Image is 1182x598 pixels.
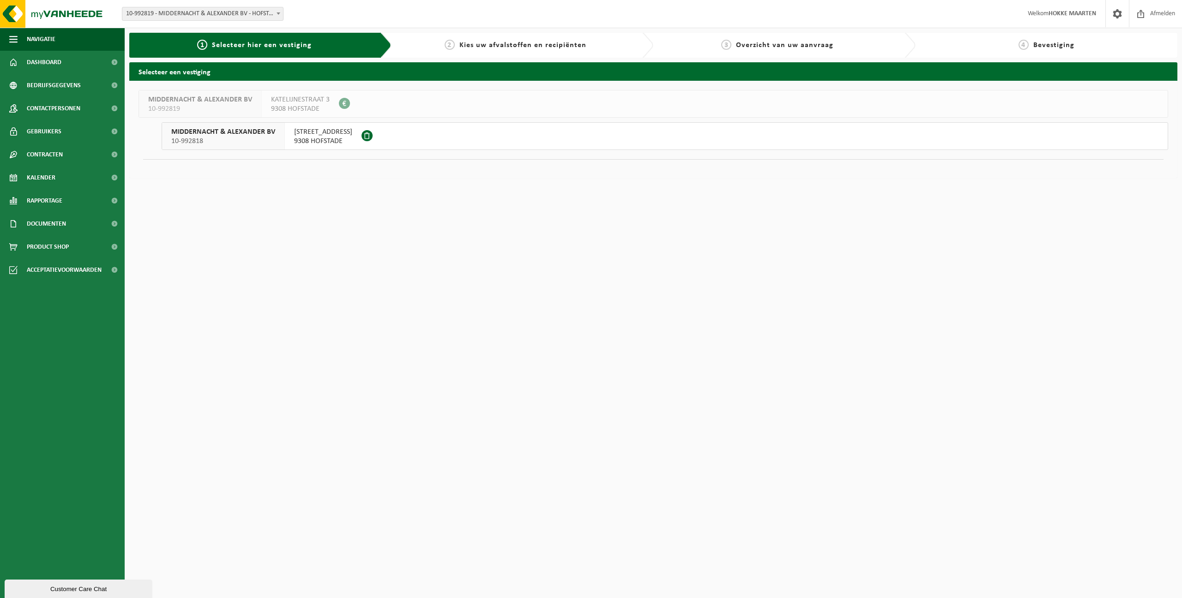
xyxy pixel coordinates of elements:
span: MIDDERNACHT & ALEXANDER BV [148,95,252,104]
h2: Selecteer een vestiging [129,62,1177,80]
button: MIDDERNACHT & ALEXANDER BV 10-992818 [STREET_ADDRESS]9308 HOFSTADE [162,122,1168,150]
span: Overzicht van uw aanvraag [736,42,833,49]
span: Acceptatievoorwaarden [27,258,102,281]
span: KATELIJNESTRAAT 3 [271,95,330,104]
span: 10-992818 [171,137,275,146]
span: 1 [197,40,207,50]
span: Dashboard [27,51,61,74]
span: Contactpersonen [27,97,80,120]
span: Kies uw afvalstoffen en recipiënten [459,42,586,49]
span: 2 [445,40,455,50]
iframe: chat widget [5,578,154,598]
span: 10-992819 - MIDDERNACHT & ALEXANDER BV - HOFSTADE [122,7,283,20]
span: 9308 HOFSTADE [294,137,352,146]
span: Kalender [27,166,55,189]
span: Rapportage [27,189,62,212]
strong: HOKKE MAARTEN [1049,10,1096,17]
span: Navigatie [27,28,55,51]
span: 4 [1019,40,1029,50]
span: Bedrijfsgegevens [27,74,81,97]
span: 10-992819 - MIDDERNACHT & ALEXANDER BV - HOFSTADE [122,7,283,21]
span: Gebruikers [27,120,61,143]
span: Contracten [27,143,63,166]
span: Selecteer hier een vestiging [212,42,312,49]
span: 3 [721,40,731,50]
span: Documenten [27,212,66,235]
span: Bevestiging [1033,42,1074,49]
span: Product Shop [27,235,69,258]
span: MIDDERNACHT & ALEXANDER BV [171,127,275,137]
span: 10-992819 [148,104,252,114]
span: 9308 HOFSTADE [271,104,330,114]
span: [STREET_ADDRESS] [294,127,352,137]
